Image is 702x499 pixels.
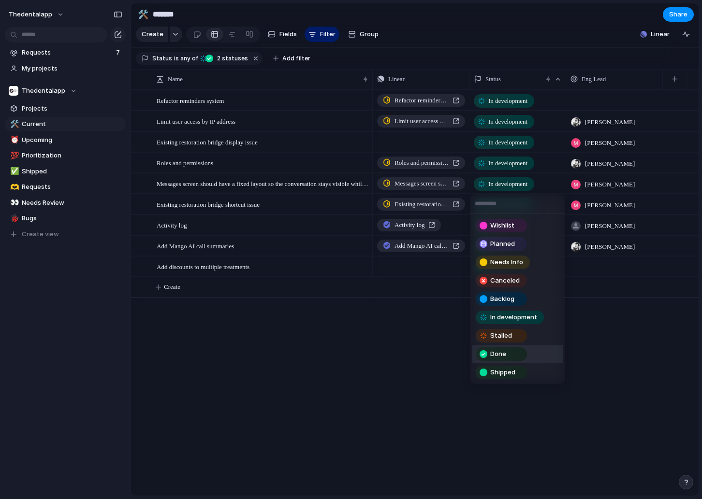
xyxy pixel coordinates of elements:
span: Planned [490,239,515,249]
span: Needs Info [490,257,523,267]
span: In development [490,313,537,322]
span: Canceled [490,276,520,285]
span: Shipped [490,368,515,377]
span: Wishlist [490,221,514,230]
span: Backlog [490,294,514,304]
span: Done [490,349,506,359]
span: Stalled [490,331,512,341]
